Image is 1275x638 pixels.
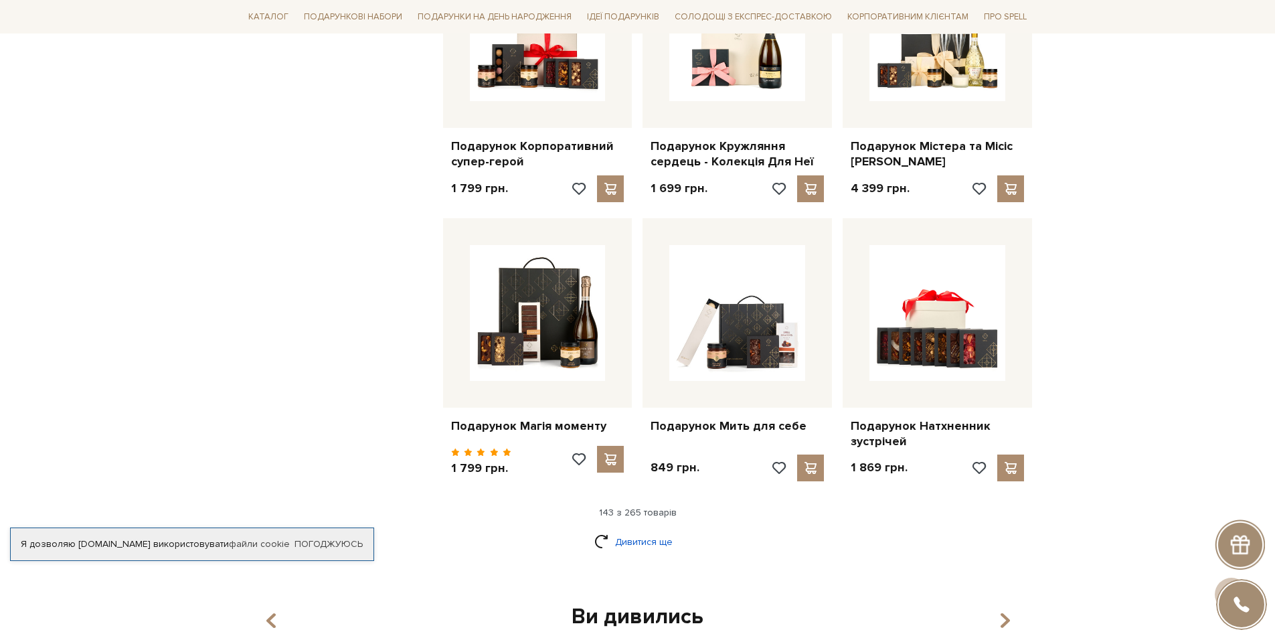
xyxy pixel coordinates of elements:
a: Подарунок Мить для себе [651,418,824,434]
a: Подарунок Корпоративний супер-герой [451,139,624,170]
p: 4 399 грн. [851,181,910,196]
p: 1 799 грн. [451,461,512,476]
span: Подарунки на День народження [412,7,577,27]
a: Дивитися ще [594,530,681,554]
span: Про Spell [979,7,1032,27]
span: Ідеї подарунків [582,7,665,27]
div: Ви дивились [251,603,1025,631]
a: Подарунок Натхненник зустрічей [851,418,1024,450]
a: Погоджуюсь [294,538,363,550]
a: Корпоративним клієнтам [842,5,974,28]
p: 1 799 грн. [451,181,508,196]
a: Солодощі з експрес-доставкою [669,5,837,28]
a: Подарунок Кружляння сердець - Колекція Для Неї [651,139,824,170]
a: Подарунок Магія моменту [451,418,624,434]
p: 1 869 грн. [851,460,908,475]
span: Каталог [243,7,294,27]
a: файли cookie [229,538,290,550]
div: Я дозволяю [DOMAIN_NAME] використовувати [11,538,373,550]
p: 1 699 грн. [651,181,707,196]
p: 849 грн. [651,460,699,475]
div: 143 з 265 товарів [238,507,1038,519]
a: Подарунок Містера та Місіс [PERSON_NAME] [851,139,1024,170]
span: Подарункові набори [299,7,408,27]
